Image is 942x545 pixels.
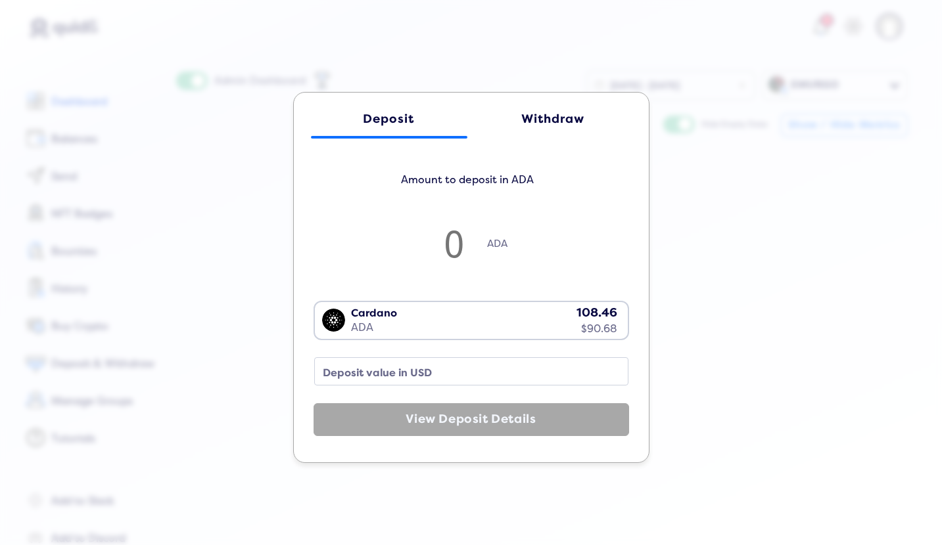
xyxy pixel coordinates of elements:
input: Search for option [316,338,621,354]
img: ADA [322,309,345,332]
div: Withdraw [488,112,619,126]
span: ADA [487,238,521,285]
h5: Amount to deposit in ADA [310,169,626,204]
div: $90.68 [577,322,618,336]
input: 0 [421,221,487,265]
button: View Deposit Details [314,403,629,436]
a: Deposit [311,99,467,139]
div: Deposit [324,112,454,126]
div: ADA [352,320,398,335]
a: Withdraw [475,99,632,139]
div: Cardano [352,306,398,320]
div: Search for option [314,301,629,340]
input: none [314,357,628,385]
div: 108.46 [577,305,618,322]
